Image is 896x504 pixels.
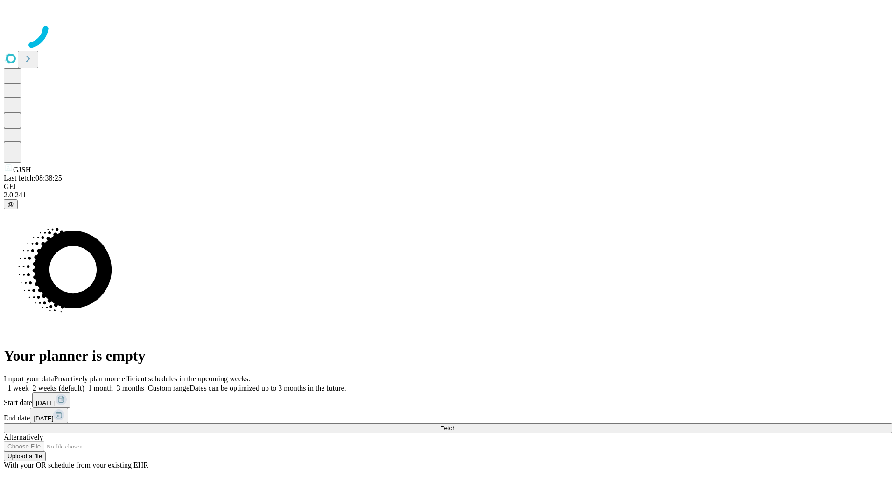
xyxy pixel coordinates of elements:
[4,433,43,441] span: Alternatively
[4,182,892,191] div: GEI
[4,191,892,199] div: 2.0.241
[4,392,892,408] div: Start date
[4,347,892,364] h1: Your planner is empty
[7,384,29,392] span: 1 week
[32,392,70,408] button: [DATE]
[33,384,84,392] span: 2 weeks (default)
[4,423,892,433] button: Fetch
[7,201,14,208] span: @
[36,399,56,406] span: [DATE]
[30,408,68,423] button: [DATE]
[4,174,62,182] span: Last fetch: 08:38:25
[4,451,46,461] button: Upload a file
[13,166,31,174] span: GJSH
[4,199,18,209] button: @
[189,384,346,392] span: Dates can be optimized up to 3 months in the future.
[54,375,250,383] span: Proactively plan more efficient schedules in the upcoming weeks.
[117,384,144,392] span: 3 months
[440,425,455,432] span: Fetch
[4,408,892,423] div: End date
[148,384,189,392] span: Custom range
[4,461,148,469] span: With your OR schedule from your existing EHR
[88,384,113,392] span: 1 month
[34,415,53,422] span: [DATE]
[4,375,54,383] span: Import your data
